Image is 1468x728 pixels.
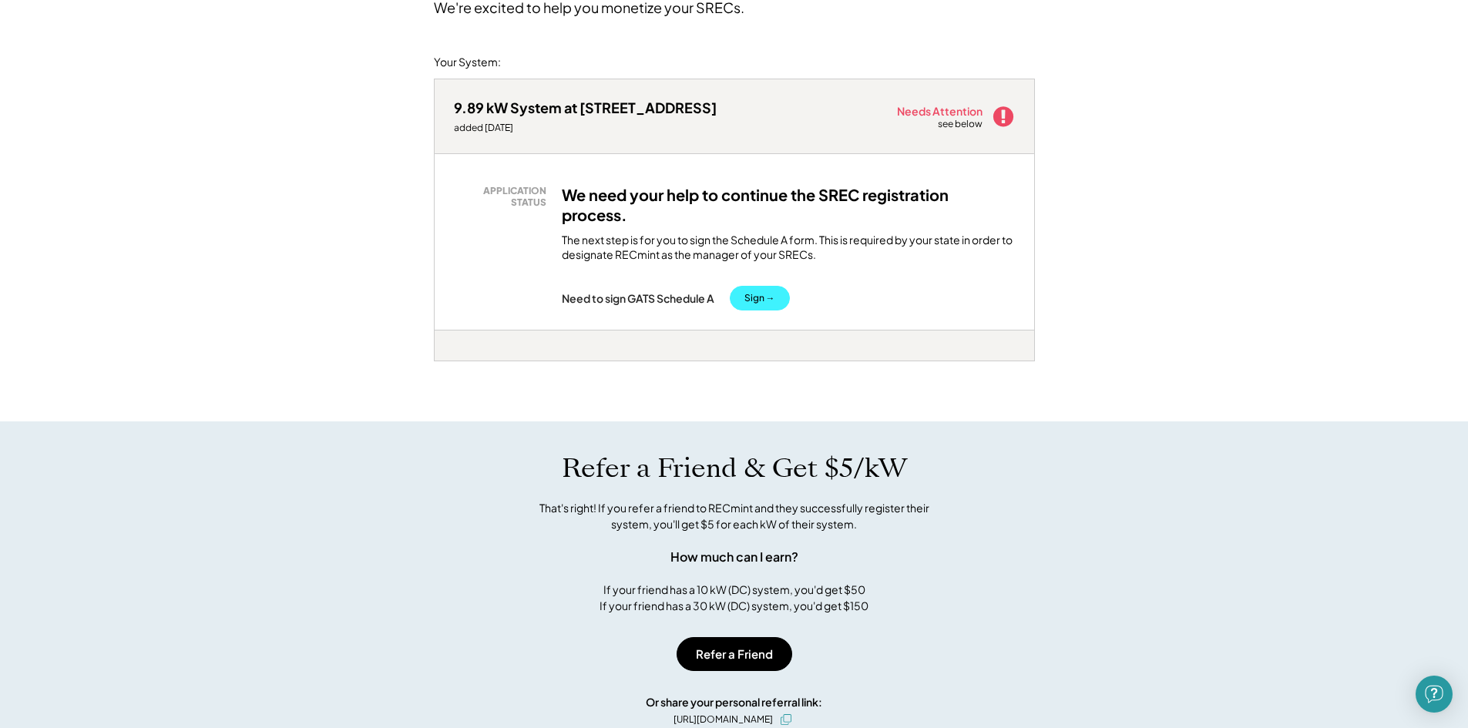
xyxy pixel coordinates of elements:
[646,694,822,710] div: Or share your personal referral link:
[562,452,907,485] h1: Refer a Friend & Get $5/kW
[600,582,868,614] div: If your friend has a 10 kW (DC) system, you'd get $50 If your friend has a 30 kW (DC) system, you...
[454,99,717,116] div: 9.89 kW System at [STREET_ADDRESS]
[562,291,714,305] div: Need to sign GATS Schedule A
[434,361,485,367] div: 5unvv33c - MD 1.5x (BT)
[462,185,546,209] div: APPLICATION STATUS
[562,233,1015,263] div: The next step is for you to sign the Schedule A form. This is required by your state in order to ...
[522,500,946,532] div: That's right! If you refer a friend to RECmint and they successfully register their system, you'l...
[454,122,717,134] div: added [DATE]
[562,185,1015,225] h3: We need your help to continue the SREC registration process.
[677,637,792,671] button: Refer a Friend
[1416,676,1453,713] div: Open Intercom Messenger
[670,548,798,566] div: How much can I earn?
[434,55,501,70] div: Your System:
[730,286,790,310] button: Sign →
[897,106,984,116] div: Needs Attention
[674,713,773,726] div: [URL][DOMAIN_NAME]
[938,118,984,131] div: see below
